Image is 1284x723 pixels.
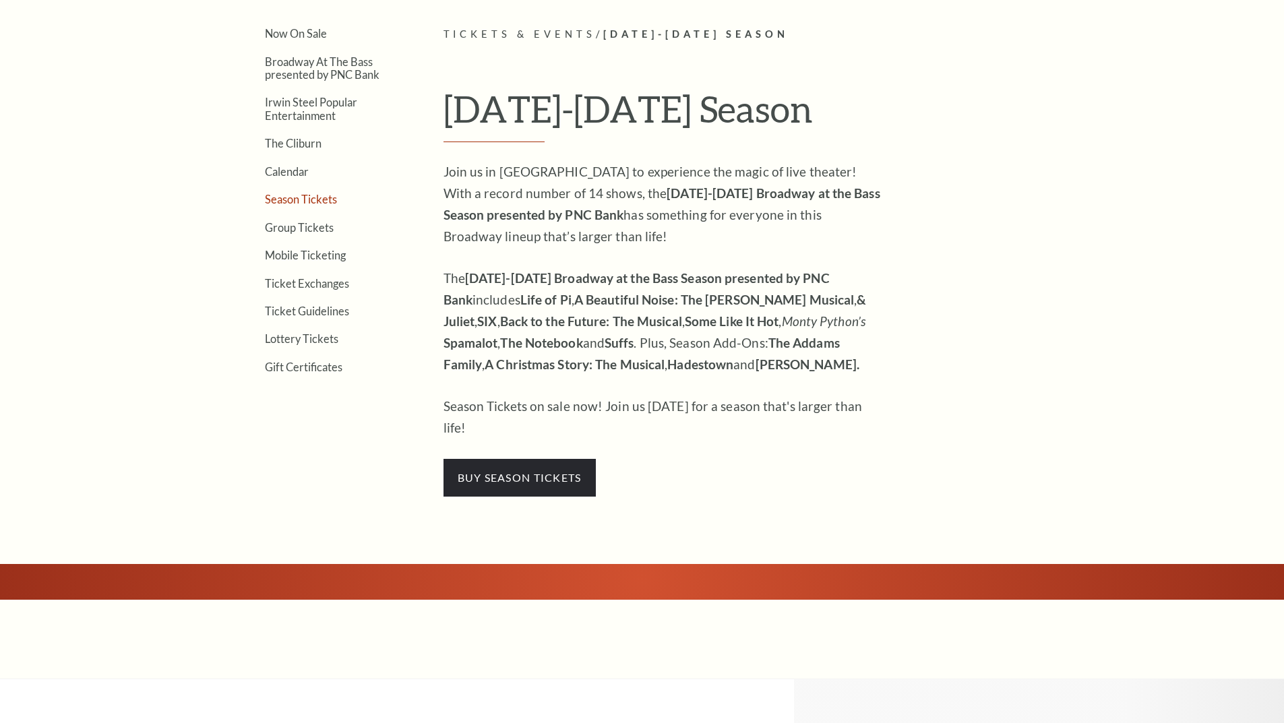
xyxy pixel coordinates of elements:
[265,277,349,290] a: Ticket Exchanges
[444,185,880,222] strong: [DATE]-[DATE] Broadway at the Bass Season presented by PNC Bank
[500,313,682,329] strong: Back to the Future: The Musical
[444,161,882,247] p: Join us in [GEOGRAPHIC_DATA] to experience the magic of live theater! With a record number of 14 ...
[265,96,357,121] a: Irwin Steel Popular Entertainment
[444,268,882,375] p: The includes , , , , , , , and . Plus, Season Add-Ons: , , and
[265,360,342,373] a: Gift Certificates
[265,193,337,206] a: Season Tickets
[477,313,497,329] strong: SIX
[444,26,1060,43] p: /
[444,469,596,484] a: buy season tickets
[485,356,665,372] strong: A Christmas Story: The Musical
[444,292,867,329] strong: & Juliet
[444,28,597,40] span: Tickets & Events
[756,356,859,372] strong: [PERSON_NAME].
[444,87,1060,142] h1: [DATE]-[DATE] Season
[603,28,789,40] span: [DATE]-[DATE] Season
[265,305,349,317] a: Ticket Guidelines
[500,335,582,350] strong: The Notebook
[574,292,854,307] strong: A Beautiful Noise: The [PERSON_NAME] Musical
[444,459,596,497] span: buy season tickets
[605,335,634,350] strong: Suffs
[520,292,572,307] strong: Life of Pi
[265,221,334,234] a: Group Tickets
[444,335,498,350] strong: Spamalot
[265,27,327,40] a: Now On Sale
[265,332,338,345] a: Lottery Tickets
[782,313,865,329] em: Monty Python’s
[444,335,840,372] strong: The Addams Family
[444,270,830,307] strong: [DATE]-[DATE] Broadway at the Bass Season presented by PNC Bank
[444,396,882,439] p: Season Tickets on sale now! Join us [DATE] for a season that's larger than life!
[685,313,779,329] strong: Some Like It Hot
[265,137,322,150] a: The Cliburn
[265,165,309,178] a: Calendar
[667,356,733,372] strong: Hadestown
[265,249,346,261] a: Mobile Ticketing
[265,55,379,81] a: Broadway At The Bass presented by PNC Bank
